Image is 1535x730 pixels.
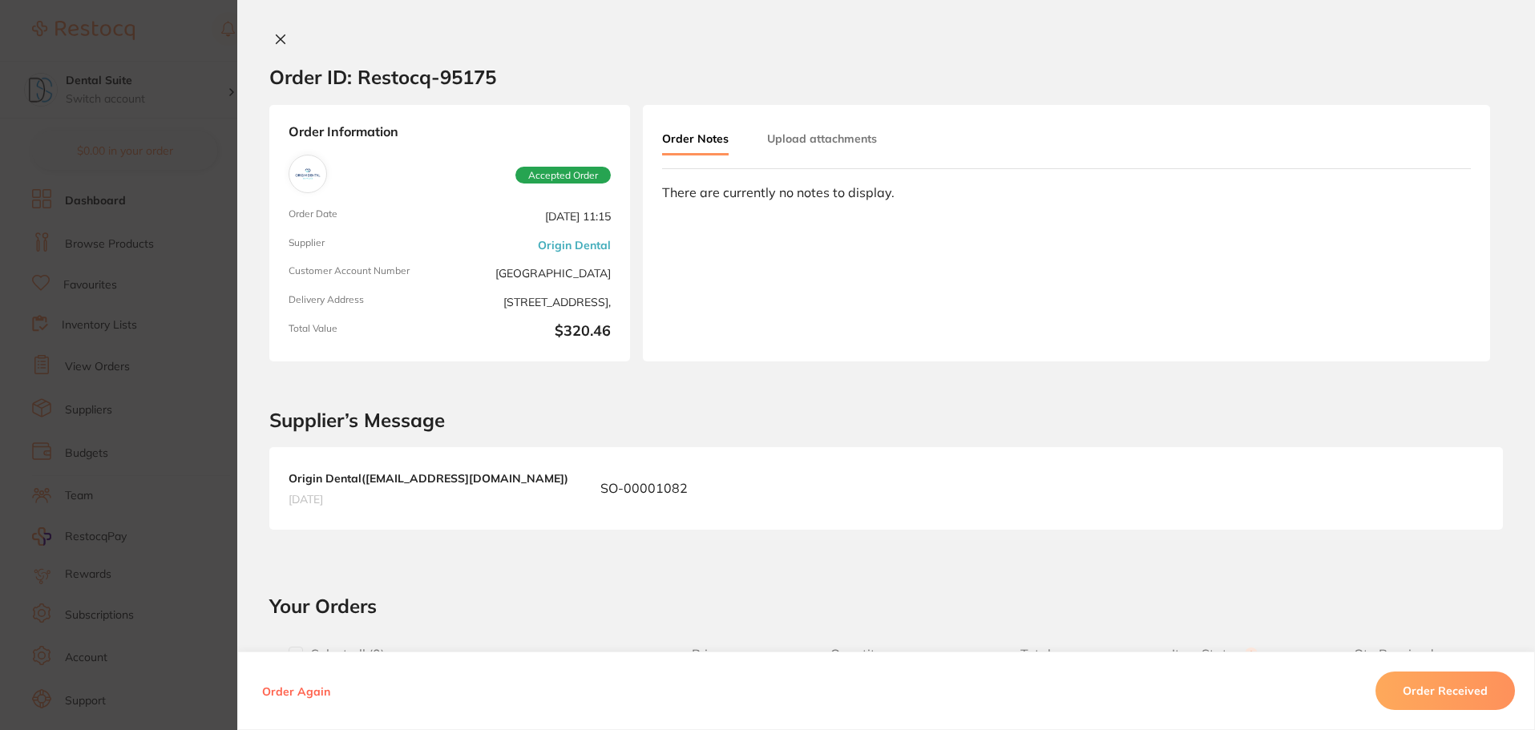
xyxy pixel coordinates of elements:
[946,647,1125,662] span: Total
[538,239,611,252] a: Origin Dental
[269,594,1503,618] h2: Your Orders
[1304,647,1484,662] span: Qty Received
[257,684,335,698] button: Order Again
[289,492,568,506] span: [DATE]
[289,294,443,310] span: Delivery Address
[289,237,443,253] span: Supplier
[289,323,443,342] span: Total Value
[662,185,1471,200] div: There are currently no notes to display.
[293,159,323,189] img: Origin Dental
[289,471,568,486] b: Origin Dental ( [EMAIL_ADDRESS][DOMAIN_NAME] )
[767,124,877,153] button: Upload attachments
[600,479,688,497] p: SO-00001082
[456,323,611,342] b: $320.46
[269,65,496,89] h2: Order ID: Restocq- 95175
[647,647,766,662] span: Price
[289,124,611,142] strong: Order Information
[303,647,385,662] span: Select all ( 0 )
[456,208,611,224] span: [DATE] 11:15
[289,208,443,224] span: Order Date
[456,294,611,310] span: [STREET_ADDRESS],
[456,265,611,281] span: [GEOGRAPHIC_DATA]
[766,647,946,662] span: Quantity
[1375,672,1515,710] button: Order Received
[269,409,1503,432] h2: Supplier’s Message
[289,265,443,281] span: Customer Account Number
[1125,647,1305,662] span: Item Status
[662,124,729,155] button: Order Notes
[515,167,611,184] span: Accepted Order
